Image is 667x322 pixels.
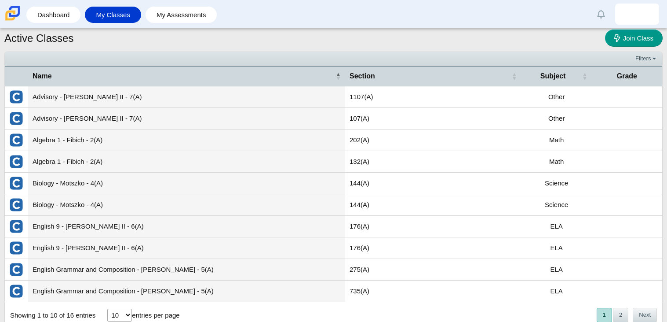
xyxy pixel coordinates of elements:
img: External class connected through Clever [9,111,23,126]
td: ELA [521,259,592,281]
a: My Assessments [150,7,213,23]
img: External class connected through Clever [9,263,23,277]
td: Advisory - [PERSON_NAME] II - 7(A) [28,108,345,130]
a: Dashboard [31,7,76,23]
td: Advisory - [PERSON_NAME] II - 7(A) [28,86,345,108]
td: 275(A) [345,259,521,281]
td: ELA [521,216,592,237]
img: External class connected through Clever [9,133,23,147]
span: Subject : Activate to sort [582,72,587,81]
td: 176(A) [345,216,521,237]
img: External class connected through Clever [9,219,23,233]
td: Math [521,130,592,151]
img: External class connected through Clever [9,176,23,190]
td: Science [521,194,592,216]
td: 176(A) [345,237,521,259]
td: Math [521,151,592,173]
td: 144(A) [345,194,521,216]
a: Filters [633,54,660,63]
td: Biology - Motszko - 4(A) [28,173,345,194]
td: 132(A) [345,151,521,173]
a: Carmen School of Science & Technology [4,16,22,24]
span: Name [33,71,334,81]
td: 202(A) [345,130,521,151]
img: karen.garcia.63C1BM [630,7,644,21]
span: Grade [596,71,658,81]
td: 1107(A) [345,86,521,108]
td: Algebra 1 - Fibich - 2(A) [28,130,345,151]
img: External class connected through Clever [9,241,23,255]
a: My Classes [89,7,137,23]
td: Science [521,173,592,194]
td: Algebra 1 - Fibich - 2(A) [28,151,345,173]
h1: Active Classes [4,31,73,46]
img: Carmen School of Science & Technology [4,4,22,22]
a: karen.garcia.63C1BM [615,4,659,25]
td: Biology - Motszko - 4(A) [28,194,345,216]
span: Subject [526,71,580,81]
label: entries per page [132,311,179,319]
span: Section [350,71,510,81]
td: ELA [521,281,592,302]
td: Other [521,108,592,130]
img: External class connected through Clever [9,284,23,298]
td: English 9 - [PERSON_NAME] II - 6(A) [28,216,345,237]
span: Name : Activate to invert sorting [335,72,341,81]
img: External class connected through Clever [9,90,23,104]
td: 107(A) [345,108,521,130]
img: External class connected through Clever [9,198,23,212]
td: 144(A) [345,173,521,194]
td: ELA [521,237,592,259]
td: Other [521,86,592,108]
span: Join Class [623,34,653,42]
img: External class connected through Clever [9,155,23,169]
span: Section : Activate to sort [512,72,517,81]
td: English Grammar and Composition - [PERSON_NAME] - 5(A) [28,259,345,281]
td: 735(A) [345,281,521,302]
a: Alerts [591,4,611,24]
td: English Grammar and Composition - [PERSON_NAME] - 5(A) [28,281,345,302]
a: Join Class [605,30,663,47]
td: English 9 - [PERSON_NAME] II - 6(A) [28,237,345,259]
